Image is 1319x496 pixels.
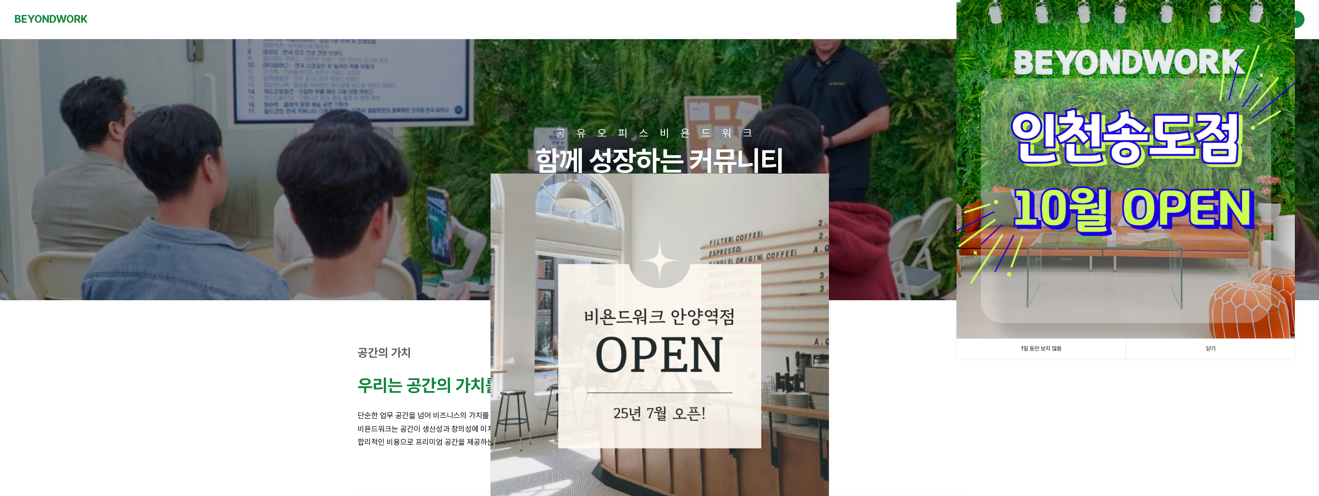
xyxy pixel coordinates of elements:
[1126,339,1295,359] a: 닫기
[358,375,568,396] strong: 우리는 공간의 가치를 높입니다.
[358,346,411,360] strong: 공간의 가치
[358,436,962,449] p: 합리적인 비용으로 프리미엄 공간을 제공하는 것이 비욘드워크의 철학입니다.
[14,10,87,28] a: BEYONDWORK
[957,339,1126,359] a: 1일 동안 보지 않음
[358,409,962,422] p: 단순한 업무 공간을 넘어 비즈니스의 가치를 높이는 영감의 공간을 만듭니다.
[358,423,962,436] p: 비욘드워크는 공간이 생산성과 창의성에 미치는 영향을 잘 알고 있습니다.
